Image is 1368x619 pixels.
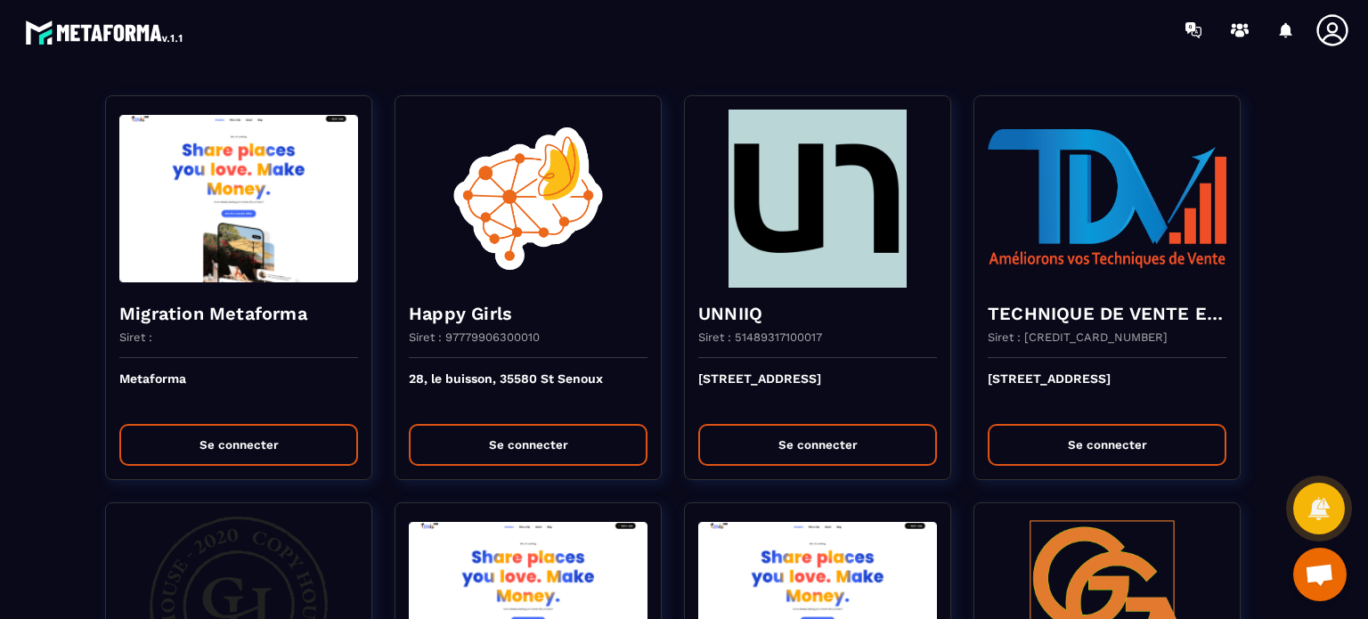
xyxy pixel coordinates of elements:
[119,110,358,288] img: funnel-background
[409,330,540,344] p: Siret : 97779906300010
[698,110,937,288] img: funnel-background
[1293,548,1347,601] div: Ouvrir le chat
[409,110,647,288] img: funnel-background
[698,371,937,411] p: [STREET_ADDRESS]
[409,371,647,411] p: 28, le buisson, 35580 St Senoux
[698,301,937,326] h4: UNNIIQ
[119,301,358,326] h4: Migration Metaforma
[988,371,1226,411] p: [STREET_ADDRESS]
[988,330,1168,344] p: Siret : [CREDIT_CARD_NUMBER]
[988,110,1226,288] img: funnel-background
[119,371,358,411] p: Metaforma
[409,301,647,326] h4: Happy Girls
[119,330,152,344] p: Siret :
[25,16,185,48] img: logo
[409,424,647,466] button: Se connecter
[698,424,937,466] button: Se connecter
[119,424,358,466] button: Se connecter
[698,330,822,344] p: Siret : 51489317100017
[988,301,1226,326] h4: TECHNIQUE DE VENTE EDITION
[988,424,1226,466] button: Se connecter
